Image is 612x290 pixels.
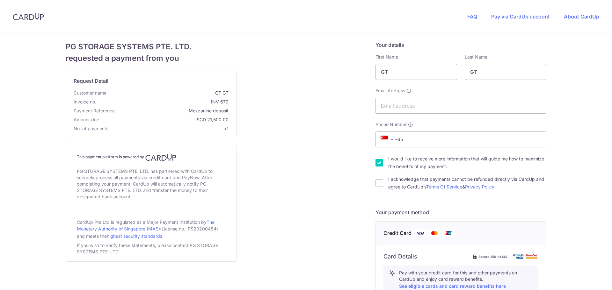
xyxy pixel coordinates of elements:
p: Pay with your credit card for this and other payments on CardUp and enjoy card reward benefits. [399,270,533,290]
span: SGD 21,500.00 [102,117,229,123]
img: CardUp [13,13,44,20]
span: x1 [224,126,229,131]
span: Secure 256-bit SSL [478,254,508,259]
label: I acknowledge that payments cannot be refunded directly via CardUp and agree to CardUp’s & [388,175,546,191]
h6: Card Details [383,253,417,260]
img: Union Pay [442,229,455,237]
span: Invoice no. [74,99,96,105]
a: Terms Of Service [426,184,462,189]
a: Privacy Policy [465,184,494,189]
span: No. of payments [74,125,108,132]
input: First name [375,64,457,80]
div: PG STORAGE SYSTEMS PTE. LTD. has partnered with CardUp to securely process all payments via credi... [77,167,225,201]
img: CardUp [145,153,177,161]
div: If you wish to verify these statements, please contact PG STORAGE SYSTEMS PTE. LTD.. [77,241,225,256]
span: +65 [379,136,407,143]
h4: This payment platform is powered by [77,153,225,161]
label: First Name [375,54,398,60]
span: Mezzanine deposit [117,108,229,114]
span: translation missing: en.request_detail [74,78,108,84]
span: INV 670 [99,99,229,105]
h5: Your payment method [375,209,546,216]
a: See eligible cards and card reward benefits here [399,283,506,289]
label: Last Name [465,54,487,60]
span: Customer name [74,90,106,96]
a: About CardUp [564,13,599,20]
a: Pay via CardUp account [491,13,550,20]
input: Last name [465,64,546,80]
h5: Your details [375,41,546,49]
a: FAQ [467,13,477,20]
img: Mastercard [428,229,441,237]
span: PG STORAGE SYSTEMS PTE. LTD. [66,41,237,53]
span: translation missing: en.payment_reference [74,108,115,113]
span: requested a payment from you [66,53,237,64]
img: card secure [513,254,538,259]
span: Amount due [74,117,99,123]
span: Credit Card [383,229,412,237]
span: +65 [381,136,396,143]
span: Email Address [375,88,405,94]
label: I would like to receive more information that will guide me how to maximize the benefits of my pa... [388,155,546,170]
span: Phone Number [375,121,407,128]
a: highest security standards [107,233,162,239]
span: GT GT [109,90,229,96]
input: Email address [375,98,546,114]
div: CardUp Pte Ltd is regulated as a Major Payment Institution by (License no.: PS20200484) and meets... [77,217,225,241]
img: Visa [414,229,427,237]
